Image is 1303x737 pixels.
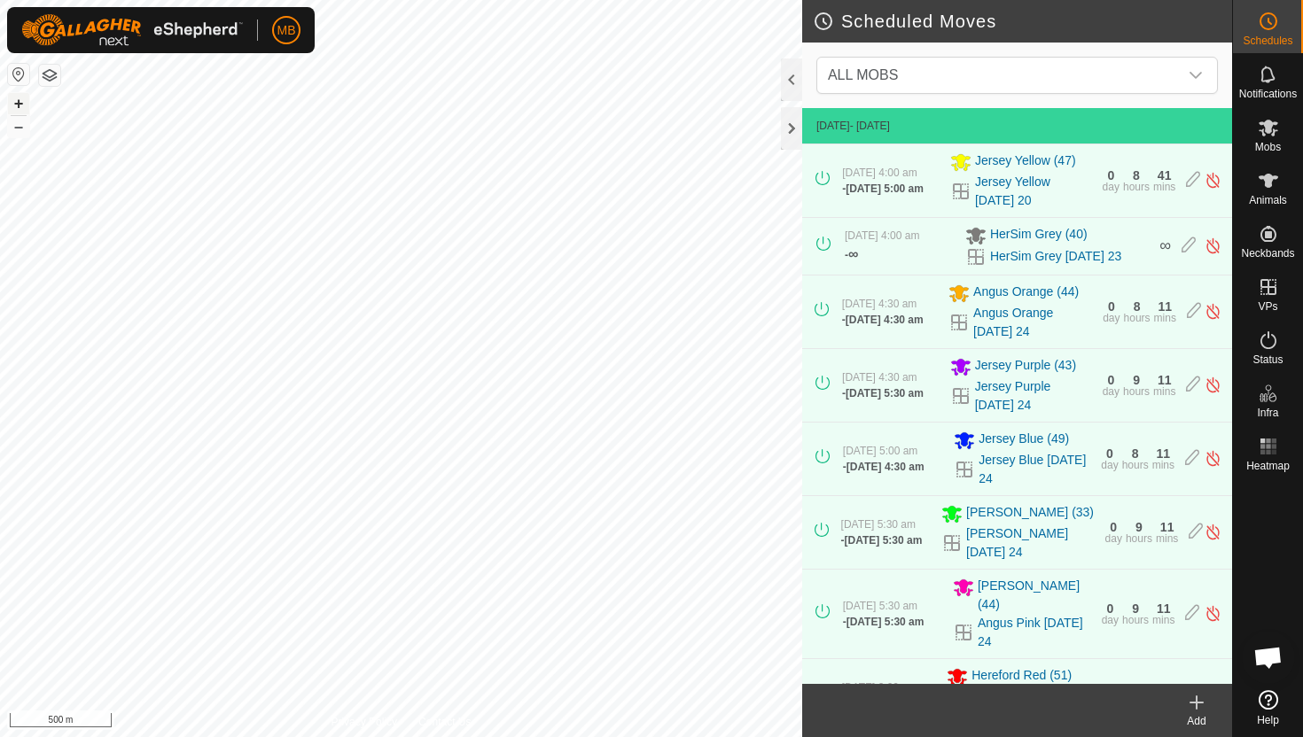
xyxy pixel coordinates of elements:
span: [DATE] 5:30 am [846,387,924,400]
img: Turn off schedule move [1205,302,1221,321]
span: - [DATE] [850,120,890,132]
span: HerSim Grey (40) [990,225,1088,246]
div: 0 [1107,374,1114,386]
div: - [842,385,924,401]
span: [DATE] 3:00 pm [842,681,917,694]
span: ALL MOBS [821,58,1178,93]
a: HerSim Grey [DATE] 23 [990,247,1121,266]
span: [DATE] 5:30 am [843,600,917,612]
span: [DATE] 4:30 am [847,461,925,473]
div: Add [1161,713,1232,729]
button: Reset Map [8,64,29,85]
a: Jersey Blue [DATE] 24 [979,451,1090,488]
span: ∞ [848,246,858,261]
div: day [1103,386,1120,397]
span: [DATE] 5:00 am [843,445,917,457]
div: hours [1124,313,1151,323]
span: Jersey Blue (49) [979,430,1069,451]
button: – [8,116,29,137]
a: Jersey Yellow [DATE] 20 [975,173,1092,210]
div: day [1103,313,1120,323]
img: Turn off schedule move [1205,171,1221,190]
a: Angus Pink [DATE] 24 [978,614,1091,651]
div: 11 [1158,374,1172,386]
div: day [1102,615,1119,625]
div: 0 [1106,447,1113,460]
span: MB [277,21,296,40]
span: Schedules [1243,35,1292,46]
div: hours [1126,533,1152,544]
div: 8 [1132,447,1139,460]
div: 9 [1133,374,1140,386]
div: mins [1152,615,1174,625]
span: Animals [1249,195,1287,206]
a: Contact Us [418,714,471,730]
div: - [843,459,925,475]
div: mins [1153,386,1175,397]
div: mins [1152,460,1174,470]
button: Map Layers [39,65,60,86]
img: Turn off schedule move [1205,376,1221,394]
div: 11 [1158,300,1172,313]
img: Gallagher Logo [21,14,243,46]
a: Help [1233,683,1303,733]
a: Privacy Policy [331,714,397,730]
span: Neckbands [1241,248,1294,259]
div: 0 [1110,521,1117,533]
a: Jersey Purple [DATE] 24 [975,377,1092,415]
span: [DATE] [816,120,850,132]
div: day [1101,460,1118,470]
div: 8 [1133,169,1140,182]
div: 9 [1134,684,1141,696]
div: 0 [1108,300,1115,313]
h2: Scheduled Moves [813,11,1232,32]
span: Mobs [1255,142,1281,152]
span: [PERSON_NAME] (33) [966,503,1094,524]
div: - [845,244,858,265]
img: Turn off schedule move [1205,449,1221,468]
span: Jersey Yellow (47) [975,151,1076,173]
span: Hereford Red (51) [971,666,1072,687]
span: [DATE] 4:00 am [845,229,919,242]
div: 0 [1107,169,1114,182]
div: mins [1154,313,1176,323]
span: [DATE] 5:30 am [847,616,925,628]
div: - [842,312,924,328]
div: - [842,181,924,197]
div: Open chat [1242,631,1295,684]
div: 0 [1106,602,1113,615]
span: [DATE] 4:30 am [842,371,917,384]
div: mins [1156,533,1178,544]
span: Status [1252,354,1283,365]
span: Help [1257,715,1279,725]
span: [DATE] 4:30 am [842,298,917,310]
img: Turn off schedule move [1205,604,1221,623]
img: Turn off schedule move [1205,523,1221,541]
div: hours [1122,615,1149,625]
div: 9 [1132,602,1139,615]
div: - [841,532,923,548]
a: [PERSON_NAME] [DATE] 24 [966,524,1094,562]
div: hours [1123,182,1150,192]
span: [DATE] 4:30 am [846,314,924,326]
button: + [8,93,29,114]
div: hours [1123,386,1150,397]
div: 11 [1159,684,1173,696]
div: 9 [1135,521,1143,533]
div: day [1103,182,1120,192]
span: [DATE] 5:30 am [845,534,923,547]
div: 11 [1157,602,1171,615]
div: mins [1153,182,1175,192]
div: dropdown trigger [1178,58,1213,93]
span: Notifications [1239,89,1297,99]
span: Heatmap [1246,461,1290,471]
div: 11 [1160,521,1174,533]
span: ∞ [1159,237,1171,254]
div: 0 [1109,684,1116,696]
div: day [1105,533,1122,544]
span: VPs [1258,301,1277,312]
img: Turn off schedule move [1205,237,1221,255]
span: [PERSON_NAME] (44) [978,577,1091,614]
div: 41 [1158,169,1172,182]
span: Jersey Purple (43) [975,356,1076,377]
